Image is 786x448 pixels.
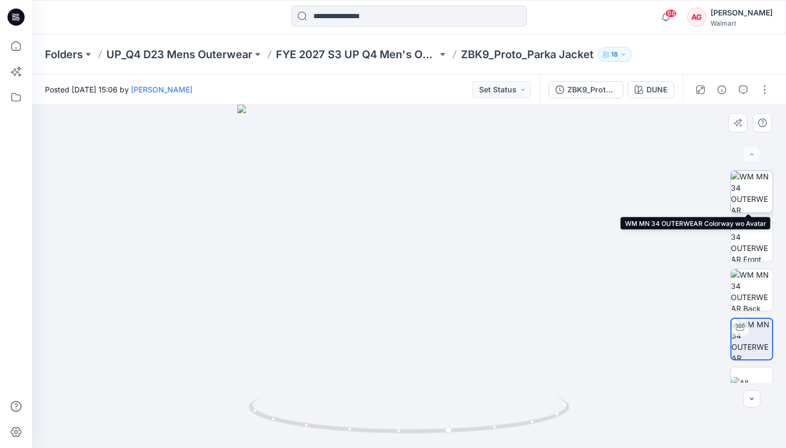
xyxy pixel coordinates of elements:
[549,81,623,98] button: ZBK9_Proto_Parka Jacket
[731,319,772,359] img: WM MN 34 OUTERWEAR Turntable with Avatar
[687,7,706,27] div: AG
[45,84,192,95] span: Posted [DATE] 15:06 by
[598,47,631,62] button: 18
[731,269,773,311] img: WM MN 34 OUTERWEAR Back wo Avatar
[711,6,773,19] div: [PERSON_NAME]
[276,47,437,62] a: FYE 2027 S3 UP Q4 Men's Outerwear
[731,220,773,262] img: WM MN 34 OUTERWEAR Front wo Avatar
[628,81,674,98] button: DUNE
[713,81,730,98] button: Details
[45,47,83,62] a: Folders
[567,84,617,96] div: ZBK9_Proto_Parka Jacket
[611,49,618,60] p: 18
[711,19,773,27] div: Walmart
[646,84,667,96] div: DUNE
[131,85,192,94] a: [PERSON_NAME]
[106,47,252,62] a: UP_Q4 D23 Mens Outerwear
[731,377,773,399] img: All colorways
[461,47,594,62] p: ZBK9_Proto_Parka Jacket
[731,171,773,213] img: WM MN 34 OUTERWEAR Colorway wo Avatar
[665,9,677,18] span: 66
